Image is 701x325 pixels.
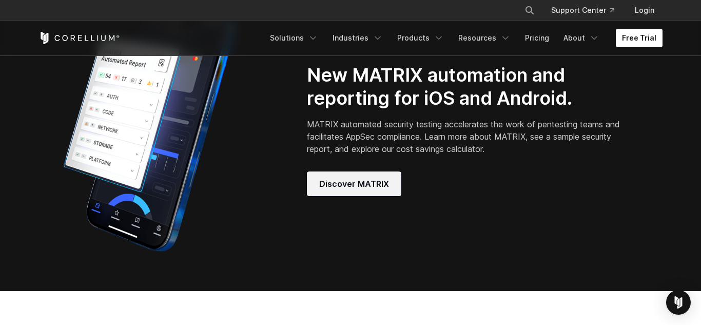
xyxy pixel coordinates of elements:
[452,29,517,47] a: Resources
[326,29,389,47] a: Industries
[264,29,324,47] a: Solutions
[519,29,555,47] a: Pricing
[543,1,622,20] a: Support Center
[616,29,663,47] a: Free Trial
[512,1,663,20] div: Navigation Menu
[319,178,389,190] span: Discover MATRIX
[520,1,539,20] button: Search
[38,32,120,44] a: Corellium Home
[391,29,450,47] a: Products
[307,118,624,155] p: MATRIX automated security testing accelerates the work of pentesting teams and facilitates AppSec...
[666,290,691,315] div: Open Intercom Messenger
[307,171,401,196] a: Discover MATRIX
[307,64,624,110] h2: New MATRIX automation and reporting for iOS and Android.
[264,29,663,47] div: Navigation Menu
[38,2,259,259] img: Corellium_MATRIX_Hero_1_1x
[627,1,663,20] a: Login
[557,29,606,47] a: About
